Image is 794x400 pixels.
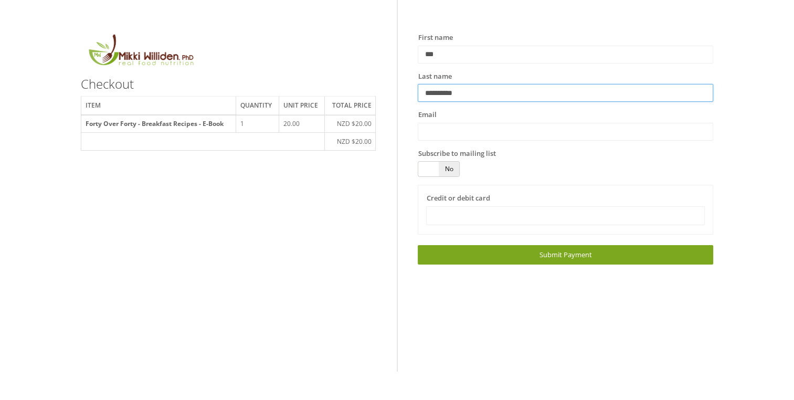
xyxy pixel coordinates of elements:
[236,97,279,115] th: Quantity
[81,115,236,133] th: Forty Over Forty - Breakfast Recipes - E-Book
[418,71,451,82] label: Last name
[81,97,236,115] th: Item
[418,110,436,120] label: Email
[433,211,698,220] iframe: Secure card payment input frame
[325,115,376,133] td: NZD $20.00
[418,149,495,159] label: Subscribe to mailing list
[325,97,376,115] th: Total price
[418,33,452,43] label: First name
[279,115,325,133] td: 20.00
[279,97,325,115] th: Unit price
[426,193,490,204] label: Credit or debit card
[439,162,459,176] span: No
[236,115,279,133] td: 1
[81,77,376,91] h3: Checkout
[418,245,713,265] a: Submit Payment
[81,33,200,72] img: MikkiLogoMain.png
[325,133,376,151] td: NZD $20.00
